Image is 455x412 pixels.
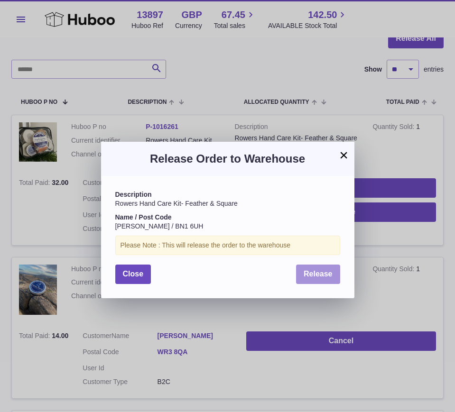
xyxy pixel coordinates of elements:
span: Close [123,270,144,278]
span: Rowers Hand Care Kit- Feather & Square [115,200,238,207]
span: [PERSON_NAME] / BN1 6UH [115,222,204,230]
strong: Name / Post Code [115,213,172,221]
strong: Description [115,191,152,198]
button: Release [296,265,340,284]
h3: Release Order to Warehouse [115,151,340,166]
button: × [338,149,350,161]
div: Please Note : This will release the order to the warehouse [115,236,340,255]
span: Release [304,270,333,278]
button: Close [115,265,151,284]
